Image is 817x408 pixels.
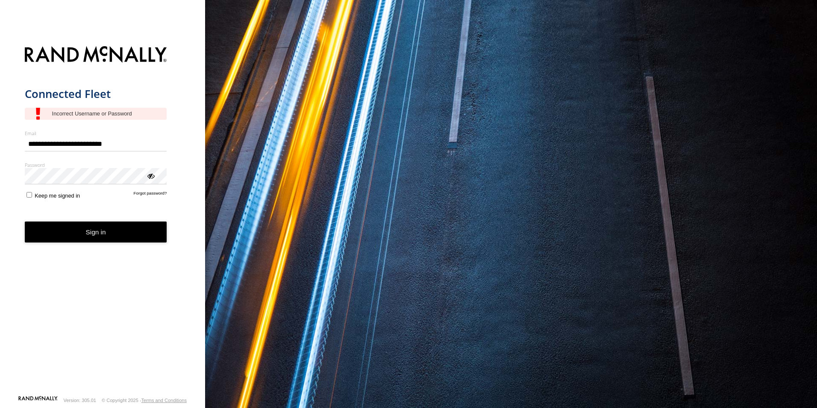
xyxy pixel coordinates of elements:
[25,44,167,66] img: Rand McNally
[26,192,32,198] input: Keep me signed in
[25,41,181,395] form: main
[134,191,167,199] a: Forgot password?
[18,396,58,405] a: Visit our Website
[25,130,167,136] label: Email
[25,87,167,101] h1: Connected Fleet
[64,398,96,403] div: Version: 305.01
[141,398,187,403] a: Terms and Conditions
[146,171,155,180] div: ViewPassword
[102,398,187,403] div: © Copyright 2025 -
[25,222,167,242] button: Sign in
[25,162,167,168] label: Password
[35,192,80,199] span: Keep me signed in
